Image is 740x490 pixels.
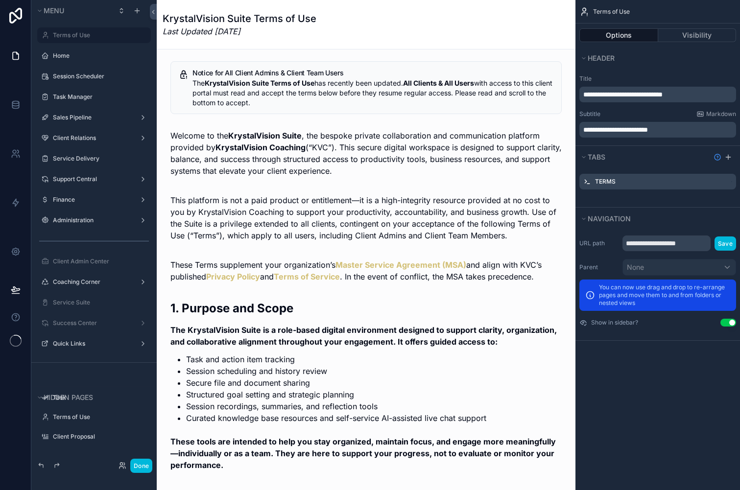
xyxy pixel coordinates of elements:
[579,51,730,65] button: Header
[53,93,145,101] label: Task Manager
[53,394,145,401] label: Task
[163,12,316,25] h1: KrystalVision Suite Terms of Use
[53,114,131,121] label: Sales Pipeline
[53,216,131,224] label: Administration
[579,28,658,42] button: Options
[622,259,736,276] button: None
[53,299,145,306] label: Service Suite
[588,153,605,161] span: Tabs
[714,153,721,161] svg: Show help information
[579,239,619,247] label: URL path
[53,72,145,80] label: Session Scheduler
[579,122,736,138] div: scrollable content
[658,28,737,42] button: Visibility
[53,31,145,39] label: Terms of Use
[130,459,152,473] button: Done
[53,413,145,421] label: Terms of Use
[593,8,630,16] span: Terms of Use
[44,6,64,15] span: Menu
[53,134,131,142] label: Client Relations
[599,283,730,307] p: You can now use drag and drop to re-arrange pages and move them to and from folders or nested views
[588,214,631,223] span: Navigation
[591,319,638,327] label: Show in sidebar?
[696,110,736,118] a: Markdown
[579,263,619,271] label: Parent
[627,262,644,272] span: None
[715,236,736,251] button: Save
[579,110,600,118] label: Subtitle
[53,52,145,60] label: Home
[579,150,710,164] button: Tabs
[53,278,131,286] label: Coaching Corner
[53,433,145,441] label: Client Proposal
[579,212,730,226] button: Navigation
[53,319,131,327] label: Success Center
[53,196,131,204] label: Finance
[35,4,112,18] button: Menu
[35,391,147,404] button: Hidden pages
[579,87,736,102] div: scrollable content
[706,110,736,118] span: Markdown
[53,257,145,265] label: Client Admin Center
[163,25,316,37] em: Last Updated [DATE]
[595,178,616,186] label: Terms
[53,340,131,348] label: Quick Links
[53,175,131,183] label: Support Central
[588,54,615,62] span: Header
[579,75,736,83] label: Title
[686,436,730,480] iframe: Launcher button frame
[53,155,145,163] label: Service Delivery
